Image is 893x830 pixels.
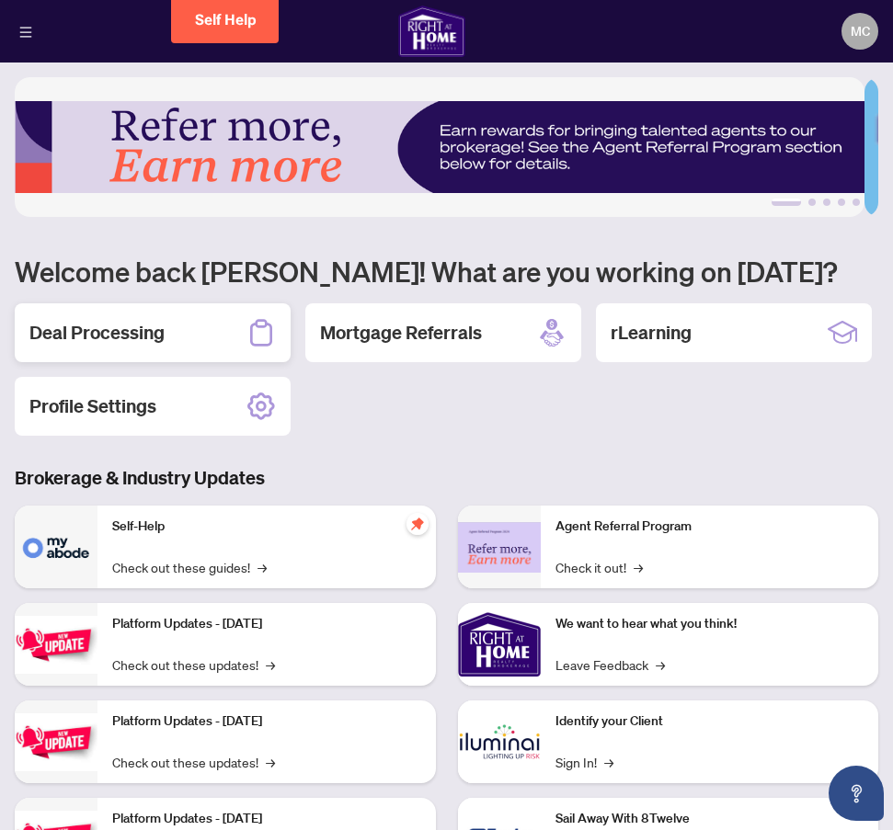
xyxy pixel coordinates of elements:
[555,752,613,772] a: Sign In!→
[112,654,275,675] a: Check out these updates!→
[112,711,421,732] p: Platform Updates - [DATE]
[112,517,421,537] p: Self-Help
[808,199,816,206] button: 2
[772,199,801,206] button: 1
[838,199,845,206] button: 4
[634,557,643,577] span: →
[258,557,267,577] span: →
[112,614,421,634] p: Platform Updates - [DATE]
[555,711,864,732] p: Identify your Client
[29,320,165,346] h2: Deal Processing
[611,320,692,346] h2: rLearning
[851,21,870,41] span: MC
[15,254,878,289] h1: Welcome back [PERSON_NAME]! What are you working on [DATE]?
[823,199,830,206] button: 3
[829,766,884,821] button: Open asap
[15,616,97,674] img: Platform Updates - July 21, 2025
[15,506,97,588] img: Self-Help
[555,614,864,634] p: We want to hear what you think!
[15,77,864,217] img: Slide 0
[112,809,421,829] p: Platform Updates - [DATE]
[15,713,97,771] img: Platform Updates - July 8, 2025
[555,809,864,829] p: Sail Away With 8Twelve
[195,11,257,28] span: Self Help
[15,465,878,491] h3: Brokerage & Industry Updates
[266,654,275,675] span: →
[320,320,482,346] h2: Mortgage Referrals
[398,6,464,57] img: logo
[555,654,665,675] a: Leave Feedback→
[656,654,665,675] span: →
[112,752,275,772] a: Check out these updates!→
[458,603,541,686] img: We want to hear what you think!
[29,393,156,419] h2: Profile Settings
[112,557,267,577] a: Check out these guides!→
[555,517,864,537] p: Agent Referral Program
[266,752,275,772] span: →
[19,26,32,39] span: menu
[555,557,643,577] a: Check it out!→
[458,700,541,783] img: Identify your Client
[406,513,429,535] span: pushpin
[604,752,613,772] span: →
[458,522,541,573] img: Agent Referral Program
[853,199,860,206] button: 5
